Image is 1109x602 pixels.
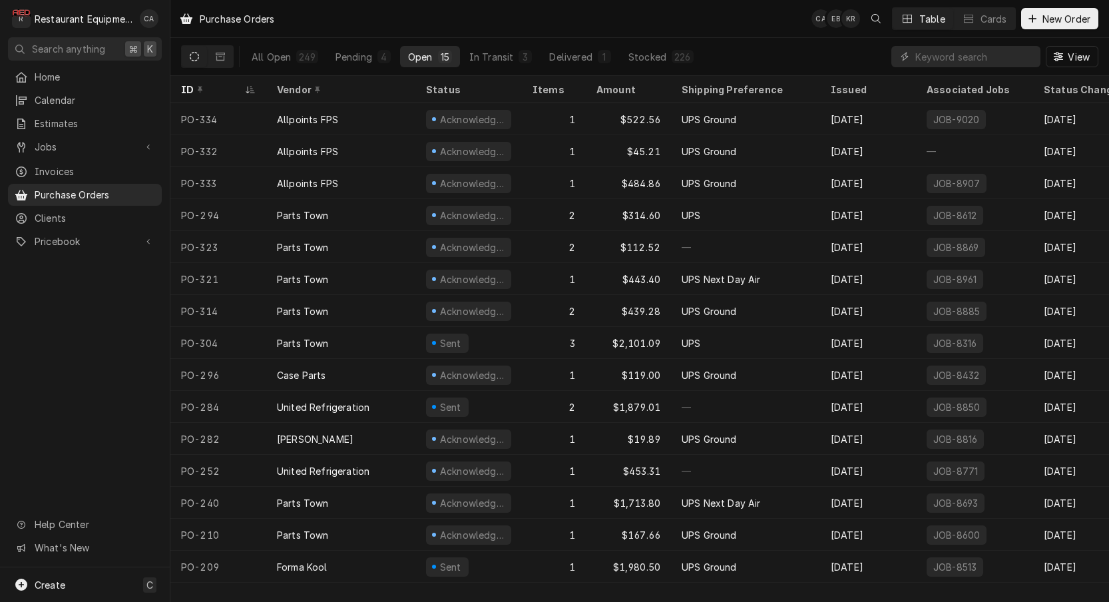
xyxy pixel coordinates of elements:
div: Amount [596,83,658,97]
div: $119.00 [586,359,671,391]
div: Kelli Robinette's Avatar [841,9,860,28]
button: View [1046,46,1098,67]
div: 226 [674,50,690,64]
div: 4 [380,50,388,64]
a: Invoices [8,160,162,182]
div: [DATE] [820,359,916,391]
div: Acknowledged [439,368,506,382]
div: United Refrigeration [277,464,369,478]
div: UPS [682,208,700,222]
div: Associated Jobs [927,83,1022,97]
div: PO-334 [170,103,266,135]
span: Purchase Orders [35,188,155,202]
div: 3 [522,327,586,359]
div: In Transit [469,50,514,64]
div: — [671,231,820,263]
a: Go to Help Center [8,513,162,535]
div: Case Parts [277,368,326,382]
div: [DATE] [820,263,916,295]
span: Clients [35,211,155,225]
div: UPS Ground [682,113,737,127]
span: ⌘ [128,42,138,56]
div: Acknowledged [439,113,506,127]
div: Chrissy Adams's Avatar [140,9,158,28]
a: Go to Jobs [8,136,162,158]
div: 2 [522,231,586,263]
div: Parts Town [277,272,329,286]
div: CA [811,9,830,28]
div: [DATE] [820,167,916,199]
div: Emily Bird's Avatar [827,9,845,28]
span: C [146,578,153,592]
div: [DATE] [820,135,916,167]
div: UPS Next Day Air [682,496,761,510]
div: 2 [522,391,586,423]
div: [DATE] [820,295,916,327]
div: [DATE] [820,199,916,231]
div: $484.86 [586,167,671,199]
div: $453.31 [586,455,671,487]
div: Delivered [549,50,592,64]
div: All Open [252,50,291,64]
input: Keyword search [915,46,1034,67]
div: [DATE] [820,519,916,551]
div: CA [140,9,158,28]
div: $314.60 [586,199,671,231]
span: Pricebook [35,234,135,248]
div: Sent [438,400,463,414]
div: JOB-8869 [932,240,980,254]
div: PO-210 [170,519,266,551]
div: 1 [522,167,586,199]
div: PO-209 [170,551,266,583]
div: Acknowledged [439,432,506,446]
div: UPS Next Day Air [682,272,761,286]
div: R [12,9,31,28]
div: Cards [981,12,1007,26]
div: Allpoints FPS [277,176,338,190]
div: 2 [522,199,586,231]
span: Jobs [35,140,135,154]
div: 1 [522,263,586,295]
div: $1,879.01 [586,391,671,423]
a: Purchase Orders [8,184,162,206]
div: JOB-8850 [932,400,981,414]
div: PO-314 [170,295,266,327]
a: Estimates [8,113,162,135]
div: UPS Ground [682,560,737,574]
div: PO-282 [170,423,266,455]
div: 1 [522,359,586,391]
button: New Order [1021,8,1098,29]
a: Go to Pricebook [8,230,162,252]
button: Open search [865,8,887,29]
div: Status [426,83,509,97]
span: K [147,42,153,56]
div: Stocked [628,50,666,64]
div: 1 [522,455,586,487]
div: Sent [438,560,463,574]
div: [DATE] [820,551,916,583]
div: [DATE] [820,423,916,455]
div: $167.66 [586,519,671,551]
a: Home [8,66,162,88]
div: JOB-8771 [932,464,979,478]
div: JOB-8432 [932,368,981,382]
div: 249 [299,50,315,64]
span: What's New [35,541,154,555]
div: PO-240 [170,487,266,519]
div: Table [919,12,945,26]
span: Calendar [35,93,155,107]
div: Parts Town [277,336,329,350]
span: Search anything [32,42,105,56]
div: UPS Ground [682,176,737,190]
div: $443.40 [586,263,671,295]
div: JOB-8513 [932,560,978,574]
div: Forma Kool [277,560,328,574]
div: Restaurant Equipment Diagnostics [35,12,132,26]
div: Parts Town [277,240,329,254]
button: Search anything⌘K [8,37,162,61]
div: PO-304 [170,327,266,359]
div: 1 [522,135,586,167]
div: Acknowledged [439,176,506,190]
span: Create [35,579,65,591]
div: $439.28 [586,295,671,327]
